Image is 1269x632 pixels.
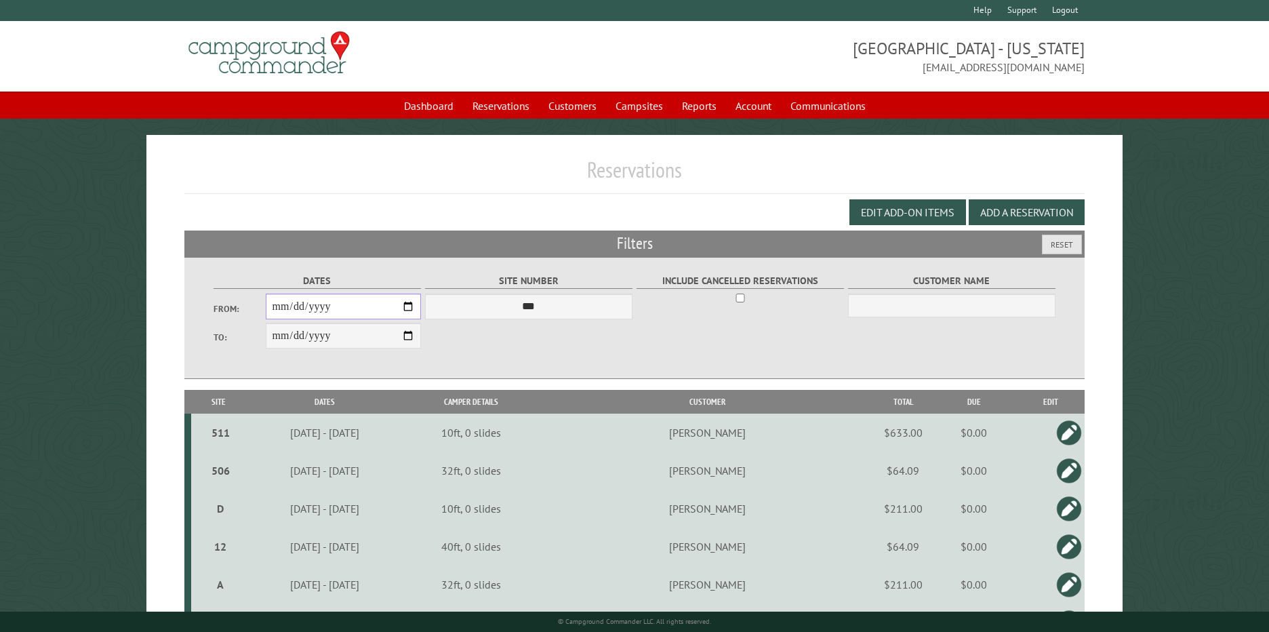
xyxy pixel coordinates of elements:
[539,390,876,414] th: Customer
[197,426,244,439] div: 511
[674,93,725,119] a: Reports
[464,93,538,119] a: Reservations
[403,390,539,414] th: Camper Details
[634,37,1085,75] span: [GEOGRAPHIC_DATA] - [US_STATE] [EMAIL_ADDRESS][DOMAIN_NAME]
[540,93,605,119] a: Customers
[539,490,876,528] td: [PERSON_NAME]
[246,390,403,414] th: Dates
[876,566,930,604] td: $211.00
[403,490,539,528] td: 10ft, 0 slides
[782,93,874,119] a: Communications
[876,452,930,490] td: $64.09
[249,540,401,553] div: [DATE] - [DATE]
[191,390,246,414] th: Site
[637,273,844,289] label: Include Cancelled Reservations
[403,452,539,490] td: 32ft, 0 slides
[403,566,539,604] td: 32ft, 0 slides
[197,464,244,477] div: 506
[930,414,1018,452] td: $0.00
[184,157,1085,194] h1: Reservations
[876,490,930,528] td: $211.00
[197,540,244,553] div: 12
[214,273,421,289] label: Dates
[930,490,1018,528] td: $0.00
[425,273,632,289] label: Site Number
[727,93,780,119] a: Account
[930,566,1018,604] td: $0.00
[539,452,876,490] td: [PERSON_NAME]
[848,273,1055,289] label: Customer Name
[184,26,354,79] img: Campground Commander
[214,331,265,344] label: To:
[197,578,244,591] div: A
[214,302,265,315] label: From:
[197,502,244,515] div: D
[403,528,539,566] td: 40ft, 0 slides
[930,390,1018,414] th: Due
[969,199,1085,225] button: Add a Reservation
[876,390,930,414] th: Total
[249,426,401,439] div: [DATE] - [DATE]
[930,528,1018,566] td: $0.00
[249,578,401,591] div: [DATE] - [DATE]
[396,93,462,119] a: Dashboard
[249,464,401,477] div: [DATE] - [DATE]
[249,502,401,515] div: [DATE] - [DATE]
[539,566,876,604] td: [PERSON_NAME]
[607,93,671,119] a: Campsites
[558,617,711,626] small: © Campground Commander LLC. All rights reserved.
[1018,390,1085,414] th: Edit
[539,414,876,452] td: [PERSON_NAME]
[876,414,930,452] td: $633.00
[930,452,1018,490] td: $0.00
[539,528,876,566] td: [PERSON_NAME]
[849,199,966,225] button: Edit Add-on Items
[184,231,1085,256] h2: Filters
[876,528,930,566] td: $64.09
[1042,235,1082,254] button: Reset
[403,414,539,452] td: 10ft, 0 slides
